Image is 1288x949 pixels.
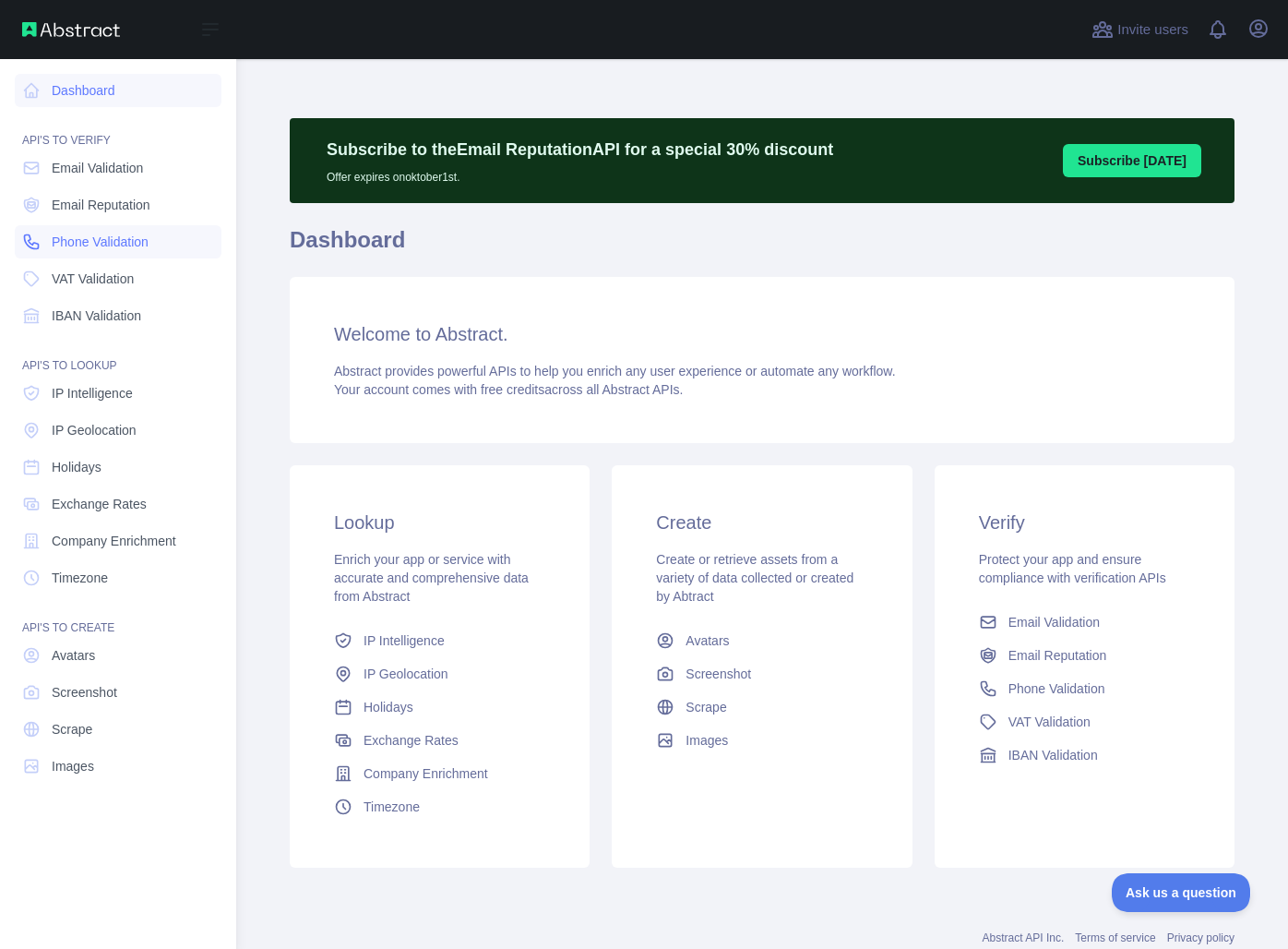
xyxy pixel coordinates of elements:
[656,510,867,535] h3: Create
[1008,713,1091,731] span: VAT Validation
[327,624,553,657] a: IP Intelligence
[15,676,221,709] a: Screenshot
[52,757,94,775] span: Images
[364,731,459,750] span: Exchange Rates
[15,262,221,295] a: VAT Validation
[15,487,221,521] a: Exchange Rates
[52,306,141,325] span: IBAN Validation
[1112,873,1251,912] iframe: Toggle Customer Support
[52,233,149,251] span: Phone Validation
[327,757,553,790] a: Company Enrichment
[334,510,545,535] h3: Lookup
[1008,613,1100,631] span: Email Validation
[52,196,150,214] span: Email Reputation
[649,691,875,724] a: Scrape
[52,532,176,550] span: Company Enrichment
[686,631,729,650] span: Avatars
[290,225,1234,270] h1: Dashboard
[52,458,101,476] span: Holidays
[15,414,221,447] a: IP Geolocation
[15,188,221,222] a: Email Reputation
[649,657,875,691] a: Screenshot
[15,639,221,672] a: Avatars
[334,552,529,604] span: Enrich your app or service with accurate and comprehensive data from Abstract
[364,665,448,683] span: IP Geolocation
[1008,679,1105,698] span: Phone Validation
[15,450,221,484] a: Holidays
[15,713,221,746] a: Scrape
[364,631,445,650] span: IP Intelligence
[1167,931,1234,944] a: Privacy policy
[1008,746,1098,764] span: IBAN Validation
[334,382,683,397] span: Your account comes with across all Abstract APIs.
[686,731,728,750] span: Images
[52,646,95,665] span: Avatars
[327,137,833,162] p: Subscribe to the Email Reputation API for a special 30 % discount
[52,270,134,288] span: VAT Validation
[972,672,1198,705] a: Phone Validation
[52,683,117,702] span: Screenshot
[1117,19,1188,41] span: Invite users
[52,159,143,177] span: Email Validation
[15,299,221,332] a: IBAN Validation
[52,495,147,513] span: Exchange Rates
[15,750,221,783] a: Images
[15,111,221,148] div: API'S TO VERIFY
[52,569,108,587] span: Timezone
[656,552,853,604] span: Create or retrieve assets from a variety of data collected or created by Abtract
[972,639,1198,672] a: Email Reputation
[334,321,1190,347] h3: Welcome to Abstract.
[52,720,92,739] span: Scrape
[649,724,875,757] a: Images
[972,606,1198,639] a: Email Validation
[15,151,221,185] a: Email Validation
[15,74,221,107] a: Dashboard
[1008,646,1107,665] span: Email Reputation
[972,705,1198,739] a: VAT Validation
[327,162,833,185] p: Offer expires on oktober 1st.
[481,382,544,397] span: free credits
[334,364,896,378] span: Abstract provides powerful APIs to help you enrich any user experience or automate any workflow.
[979,552,1166,585] span: Protect your app and ensure compliance with verification APIs
[649,624,875,657] a: Avatars
[364,798,420,816] span: Timezone
[15,336,221,373] div: API'S TO LOOKUP
[1088,15,1192,44] button: Invite users
[686,698,726,716] span: Scrape
[15,524,221,558] a: Company Enrichment
[364,764,488,783] span: Company Enrichment
[686,665,751,683] span: Screenshot
[327,691,553,724] a: Holidays
[15,561,221,595] a: Timezone
[983,931,1065,944] a: Abstract API Inc.
[364,698,413,716] span: Holidays
[327,724,553,757] a: Exchange Rates
[327,657,553,691] a: IP Geolocation
[15,225,221,258] a: Phone Validation
[972,739,1198,772] a: IBAN Validation
[327,790,553,823] a: Timezone
[15,598,221,635] div: API'S TO CREATE
[52,421,137,439] span: IP Geolocation
[1063,144,1201,177] button: Subscribe [DATE]
[52,384,133,402] span: IP Intelligence
[979,510,1190,535] h3: Verify
[22,22,120,37] img: Abstract API
[1075,931,1155,944] a: Terms of service
[15,377,221,410] a: IP Intelligence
